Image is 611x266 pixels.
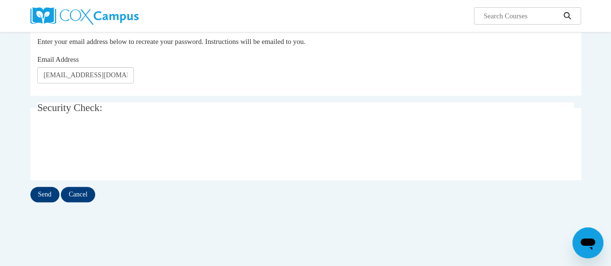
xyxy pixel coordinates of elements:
[30,7,139,25] img: Cox Campus
[37,67,134,84] input: Email
[37,38,305,45] span: Enter your email address below to recreate your password. Instructions will be emailed to you.
[61,187,95,202] input: Cancel
[572,227,603,258] iframe: Button to launch messaging window
[37,130,184,168] iframe: reCAPTCHA
[37,56,79,63] span: Email Address
[30,187,59,202] input: Send
[483,10,560,22] input: Search Courses
[37,102,102,113] span: Security Check:
[30,7,204,25] a: Cox Campus
[560,10,574,22] button: Search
